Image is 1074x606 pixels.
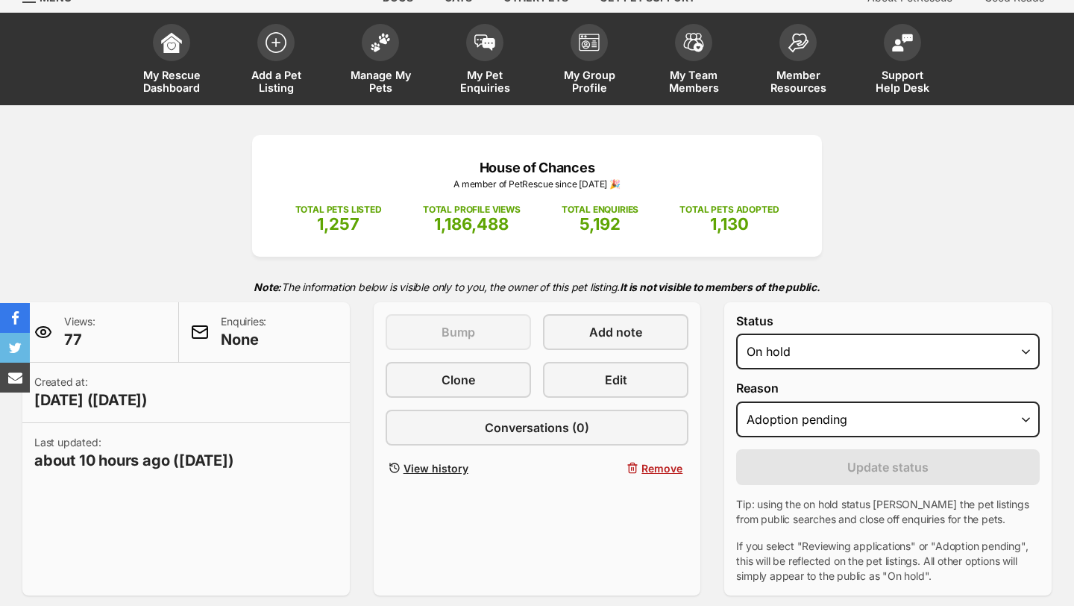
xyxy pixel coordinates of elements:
[22,272,1052,302] p: The information below is visible only to you, the owner of this pet listing.
[386,410,689,446] a: Conversations (0)
[641,16,746,105] a: My Team Members
[386,314,531,350] button: Bump
[746,16,850,105] a: Member Resources
[543,362,688,398] a: Edit
[423,203,521,216] p: TOTAL PROFILE VIEWS
[224,16,328,105] a: Add a Pet Listing
[34,375,148,410] p: Created at:
[736,381,1040,395] label: Reason
[474,34,495,51] img: pet-enquiries-icon-7e3ad2cf08bfb03b45e93fb7055b45f3efa6380592205ae92323e6603595dc1f.svg
[34,450,234,471] span: about 10 hours ago ([DATE])
[221,314,266,350] p: Enquiries:
[221,329,266,350] span: None
[562,203,638,216] p: TOTAL ENQUIRIES
[764,69,832,94] span: Member Resources
[620,281,820,293] strong: It is not visible to members of the public.
[317,214,359,234] span: 1,257
[556,69,623,94] span: My Group Profile
[442,371,475,389] span: Clone
[683,33,704,52] img: team-members-icon-5396bd8760b3fe7c0b43da4ab00e1e3bb1a5d9ba89233759b79545d2d3fc5d0d.svg
[485,419,589,437] span: Conversations (0)
[660,69,727,94] span: My Team Members
[347,69,414,94] span: Manage My Pets
[266,32,286,53] img: add-pet-listing-icon-0afa8454b4691262ce3f59096e99ab1cd57d4a30225e0717b998d2c9b9846f56.svg
[589,323,642,341] span: Add note
[850,16,955,105] a: Support Help Desk
[641,460,682,476] span: Remove
[386,362,531,398] a: Clone
[434,214,509,234] span: 1,186,488
[34,435,234,471] p: Last updated:
[847,458,929,476] span: Update status
[370,33,391,52] img: manage-my-pets-icon-02211641906a0b7f246fdf0571729dbe1e7629f14944591b6c1af311fb30b64b.svg
[869,69,936,94] span: Support Help Desk
[34,390,148,410] span: [DATE] ([DATE])
[580,214,621,234] span: 5,192
[537,16,641,105] a: My Group Profile
[543,457,688,479] button: Remove
[892,34,913,51] img: help-desk-icon-fdf02630f3aa405de69fd3d07c3f3aa587a6932b1a1747fa1d2bba05be0121f9.svg
[579,34,600,51] img: group-profile-icon-3fa3cf56718a62981997c0bc7e787c4b2cf8bcc04b72c1350f741eb67cf2f40e.svg
[274,157,800,178] p: House of Chances
[64,329,95,350] span: 77
[274,178,800,191] p: A member of PetRescue since [DATE] 🎉
[736,497,1040,527] p: Tip: using the on hold status [PERSON_NAME] the pet listings from public searches and close off e...
[138,69,205,94] span: My Rescue Dashboard
[254,281,281,293] strong: Note:
[451,69,518,94] span: My Pet Enquiries
[788,33,808,53] img: member-resources-icon-8e73f808a243e03378d46382f2149f9095a855e16c252ad45f914b54edf8863c.svg
[161,32,182,53] img: dashboard-icon-eb2f2d2d3e046f16d808141f083e7271f6b2e854fb5c12c21221c1fb7104beca.svg
[64,314,95,350] p: Views:
[328,16,433,105] a: Manage My Pets
[710,214,749,234] span: 1,130
[119,16,224,105] a: My Rescue Dashboard
[736,449,1040,485] button: Update status
[433,16,537,105] a: My Pet Enquiries
[543,314,688,350] a: Add note
[295,203,382,216] p: TOTAL PETS LISTED
[736,539,1040,584] p: If you select "Reviewing applications" or "Adoption pending", this will be reflected on the pet l...
[442,323,475,341] span: Bump
[679,203,779,216] p: TOTAL PETS ADOPTED
[242,69,310,94] span: Add a Pet Listing
[386,457,531,479] a: View history
[736,314,1040,328] label: Status
[605,371,627,389] span: Edit
[403,460,468,476] span: View history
